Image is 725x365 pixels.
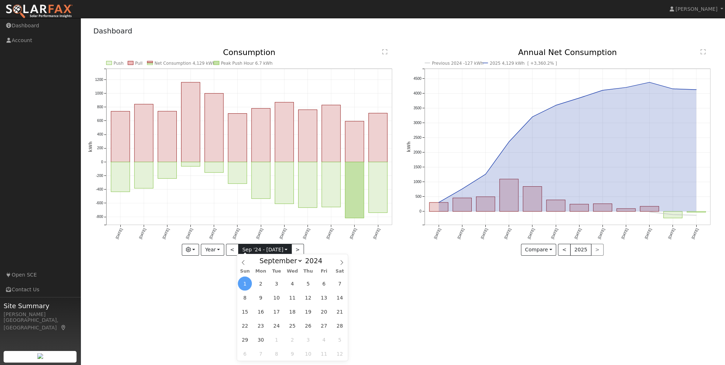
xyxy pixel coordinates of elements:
[648,81,651,84] circle: onclick=""
[695,214,698,217] circle: onclick=""
[484,173,487,176] circle: onclick=""
[414,165,422,169] text: 1500
[325,228,334,239] text: [DATE]
[254,319,268,333] span: September 23, 2024
[185,228,193,239] text: [DATE]
[523,187,542,211] rect: onclick=""
[254,333,268,347] span: September 30, 2024
[269,269,285,274] span: Tue
[317,277,331,291] span: September 6, 2024
[333,347,347,361] span: October 12, 2024
[554,104,557,107] circle: onclick=""
[668,228,676,239] text: [DATE]
[204,162,223,173] rect: onclick=""
[620,228,629,239] text: [DATE]
[238,333,252,347] span: September 29, 2024
[322,162,340,207] rect: onclick=""
[480,228,488,239] text: [DATE]
[223,48,275,57] text: Consumption
[640,206,659,211] rect: onclick=""
[291,244,304,256] button: >
[4,316,77,332] div: [GEOGRAPHIC_DATA], [GEOGRAPHIC_DATA]
[275,102,294,162] rect: onclick=""
[317,333,331,347] span: October 4, 2024
[115,228,123,239] text: [DATE]
[453,198,471,212] rect: onclick=""
[345,162,364,218] rect: onclick=""
[285,291,299,305] span: September 11, 2024
[96,174,103,178] text: -200
[570,244,591,256] button: 2025
[419,210,421,214] text: 0
[301,347,315,361] span: October 10, 2024
[503,228,512,239] text: [DATE]
[300,269,316,274] span: Thu
[111,111,130,162] rect: onclick=""
[285,333,299,347] span: October 2, 2024
[558,244,571,256] button: <
[254,291,268,305] span: September 9, 2024
[301,305,315,319] span: September 19, 2024
[88,141,93,152] text: kWh
[285,269,300,274] span: Wed
[154,61,215,66] text: Net Consumption 4,129 kWh
[317,291,331,305] span: September 13, 2024
[4,301,77,311] span: Site Summary
[333,291,347,305] span: September 14, 2024
[302,228,310,239] text: [DATE]
[593,204,612,211] rect: onclick=""
[181,82,200,162] rect: onclick=""
[303,257,329,265] input: Year
[333,277,347,291] span: September 7, 2024
[527,228,535,239] text: [DATE]
[254,277,268,291] span: September 2, 2024
[238,244,292,256] button: Sep '24 - [DATE]
[226,244,239,256] button: <
[269,333,283,347] span: October 1, 2024
[138,228,147,239] text: [DATE]
[285,319,299,333] span: September 25, 2024
[531,115,534,118] circle: onclick=""
[269,347,283,361] span: October 8, 2024
[333,319,347,333] span: September 28, 2024
[570,204,588,211] rect: onclick=""
[701,49,706,55] text: 
[97,133,103,137] text: 400
[111,162,130,192] rect: onclick=""
[279,228,287,239] text: [DATE]
[96,201,103,205] text: -600
[457,228,465,239] text: [DATE]
[461,188,463,191] circle: onclick=""
[601,89,604,92] circle: onclick=""
[671,87,674,90] circle: onclick=""
[254,305,268,319] span: September 16, 2024
[432,61,484,66] text: Previous 2024 -127 kWh
[414,91,422,95] text: 4000
[208,228,217,239] text: [DATE]
[671,213,674,216] circle: onclick=""
[204,93,223,162] rect: onclick=""
[433,228,442,239] text: [DATE]
[322,105,340,162] rect: onclick=""
[625,86,628,89] circle: onclick=""
[95,78,103,82] text: 1200
[134,162,153,188] rect: onclick=""
[664,211,682,218] rect: onclick=""
[508,141,511,143] circle: onclick=""
[275,162,294,204] rect: onclick=""
[158,162,176,179] rect: onclick=""
[4,311,77,318] div: [PERSON_NAME]
[101,160,103,164] text: 0
[415,195,421,199] text: 500
[414,136,422,140] text: 2500
[201,244,224,256] button: Year
[285,347,299,361] span: October 9, 2024
[298,162,317,208] rect: onclick=""
[228,162,247,184] rect: onclick=""
[301,277,315,291] span: September 5, 2024
[37,353,43,359] img: retrieve
[95,91,103,95] text: 1000
[687,211,706,212] rect: onclick=""
[96,187,103,191] text: -400
[316,269,332,274] span: Fri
